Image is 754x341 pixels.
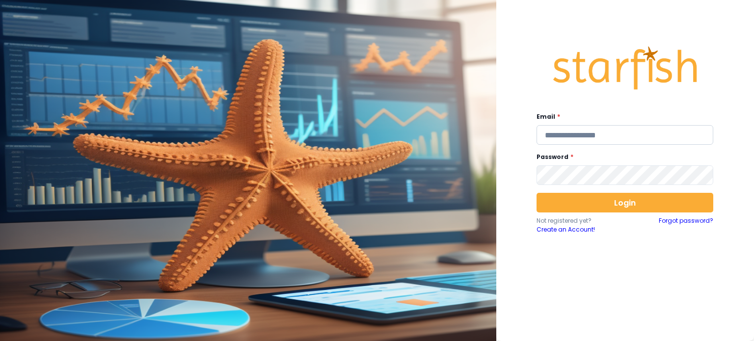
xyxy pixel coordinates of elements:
label: Password [537,153,707,161]
a: Create an Account! [537,225,625,234]
img: Logo.42cb71d561138c82c4ab.png [551,37,699,99]
p: Not registered yet? [537,216,625,225]
a: Forgot password? [659,216,713,234]
button: Login [537,193,713,212]
label: Email [537,112,707,121]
